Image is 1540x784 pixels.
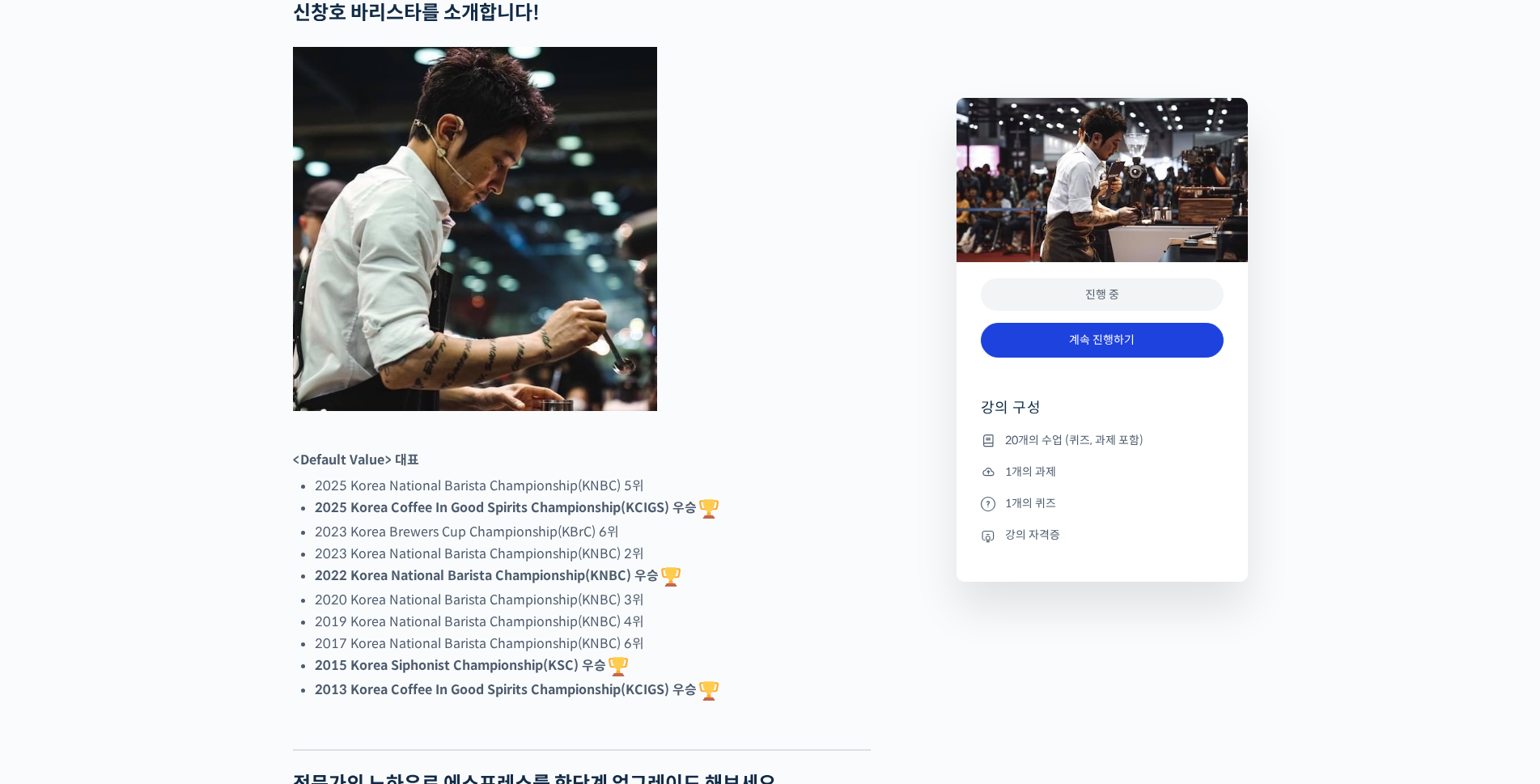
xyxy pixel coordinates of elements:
[981,494,1224,513] li: 1개의 퀴즈
[315,567,683,584] strong: 2022 Korea National Barista Championship(KNBC) 우승
[5,513,107,553] a: 홈
[981,430,1224,450] li: 20개의 수업 (퀴즈, 과제 포함)
[315,521,871,543] li: 2023 Korea Brewers Cup Championship(KBrC) 6위
[315,633,871,655] li: 2017 Korea National Barista Championship(KNBC) 6위
[315,499,721,516] strong: 2025 Korea Coffee In Good Spirits Championship(KCIGS) 우승
[315,681,721,698] strong: 2013 Korea Coffee In Good Spirits Championship(KCIGS) 우승
[661,567,681,587] img: 🏆
[981,526,1224,545] li: 강의 자격증
[981,323,1224,358] a: 계속 진행하기
[315,657,630,674] strong: 2015 Korea Siphonist Championship(KSC) 우승
[293,1,540,25] strong: 신창호 바리스타를 소개합니다!
[51,537,61,550] span: 홈
[250,537,269,550] span: 설정
[699,681,719,701] img: 🏆
[981,462,1224,481] li: 1개의 과제
[981,278,1224,311] div: 진행 중
[148,538,168,551] span: 대화
[315,589,871,611] li: 2020 Korea National Barista Championship(KNBC) 3위
[315,475,871,497] li: 2025 Korea National Barista Championship(KNBC) 5위
[315,543,871,565] li: 2023 Korea National Barista Championship(KNBC) 2위
[293,451,419,468] strong: <Default Value> 대표
[315,611,871,633] li: 2019 Korea National Barista Championship(KNBC) 4위
[209,513,311,553] a: 설정
[609,657,628,676] img: 🏆
[981,398,1224,430] h4: 강의 구성
[107,513,209,553] a: 대화
[699,499,719,519] img: 🏆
